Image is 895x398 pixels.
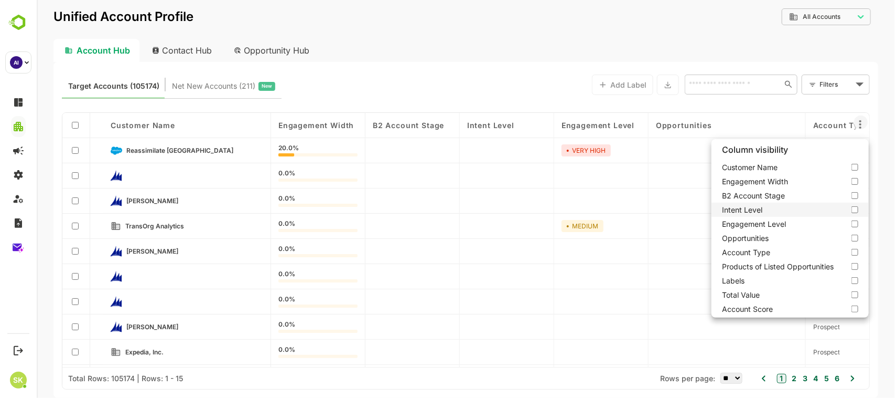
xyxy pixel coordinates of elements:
label: B2 Account Stage [675,188,832,203]
label: Opportunities [675,231,832,245]
button: Logout [11,343,25,358]
span: Column visibility [675,144,762,155]
label: Total Value [675,288,832,302]
label: Products of Listed Opportunities [675,259,832,274]
div: AI [10,56,23,69]
label: Account Score [675,302,832,316]
label: Customer Name [675,160,832,174]
label: Engagement Width [675,174,832,188]
label: Labels [675,274,832,288]
label: Engagement Level [675,217,832,231]
label: Account Type [675,245,832,259]
div: SK [10,372,27,389]
label: Intent Level [675,203,832,217]
img: BambooboxLogoMark.f1c84d78b4c51b1a7b5f700c9845e183.svg [5,13,32,33]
